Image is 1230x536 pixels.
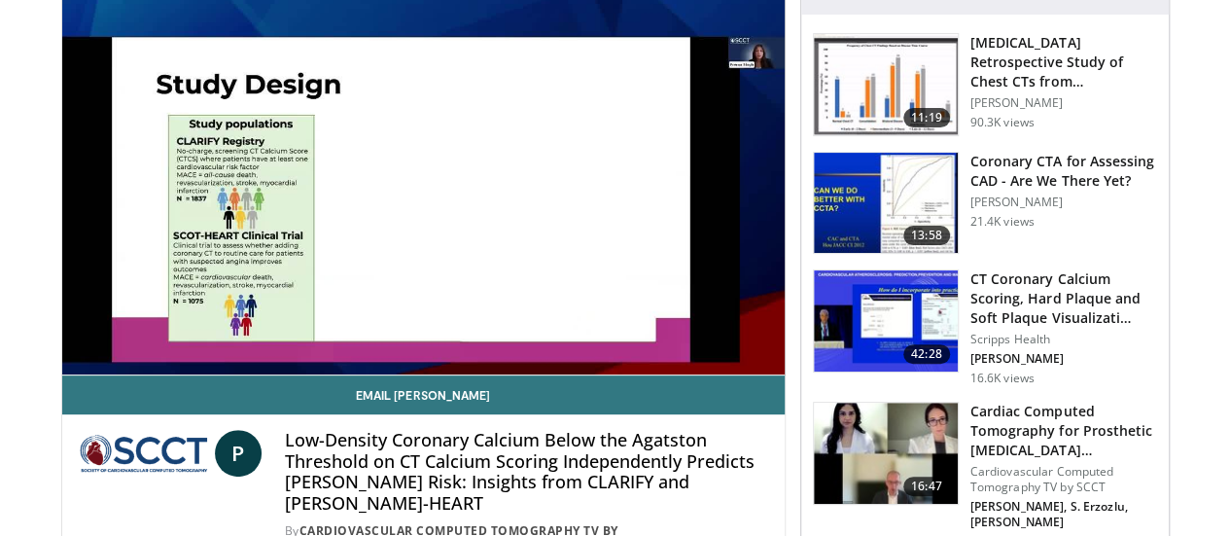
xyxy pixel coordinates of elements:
h3: [MEDICAL_DATA] Retrospective Study of Chest CTs from [GEOGRAPHIC_DATA]: What is the Re… [970,33,1157,91]
a: 42:28 CT Coronary Calcium Scoring, Hard Plaque and Soft Plaque Visualizati… Scripps Health [PERSO... [813,269,1157,386]
p: 90.3K views [970,115,1035,130]
span: 16:47 [903,477,950,496]
h3: Coronary CTA for Assessing CAD - Are We There Yet? [970,152,1157,191]
p: [PERSON_NAME], S. Erzozlu, [PERSON_NAME] [970,499,1157,530]
h3: CT Coronary Calcium Scoring, Hard Plaque and Soft Plaque Visualizati… [970,269,1157,328]
h4: Low-Density Coronary Calcium Below the Agatston Threshold on CT Calcium Scoring Independently Pre... [285,430,769,514]
p: 16.6K views [970,371,1035,386]
a: 13:58 Coronary CTA for Assessing CAD - Are We There Yet? [PERSON_NAME] 21.4K views [813,152,1157,255]
a: 11:19 [MEDICAL_DATA] Retrospective Study of Chest CTs from [GEOGRAPHIC_DATA]: What is the Re… [PE... [813,33,1157,136]
img: ef7db2a5-b9e3-4d5d-833d-8dc40dd7331b.150x105_q85_crop-smart_upscale.jpg [814,403,958,504]
a: Email [PERSON_NAME] [62,375,785,414]
p: Cardiovascular Computed Tomography TV by SCCT [970,464,1157,495]
img: 4ea3ec1a-320e-4f01-b4eb-a8bc26375e8f.150x105_q85_crop-smart_upscale.jpg [814,270,958,372]
span: 11:19 [903,108,950,127]
p: [PERSON_NAME] [970,351,1157,367]
img: 34b2b9a4-89e5-4b8c-b553-8a638b61a706.150x105_q85_crop-smart_upscale.jpg [814,153,958,254]
span: 13:58 [903,226,950,245]
p: [PERSON_NAME] [970,95,1157,111]
p: [PERSON_NAME] [970,195,1157,210]
img: Cardiovascular Computed Tomography TV by SCCT [78,430,207,477]
h3: Cardiac Computed Tomography for Prosthetic [MEDICAL_DATA] Assessment We… [970,402,1157,460]
span: 42:28 [903,344,950,364]
img: c2eb46a3-50d3-446d-a553-a9f8510c7760.150x105_q85_crop-smart_upscale.jpg [814,34,958,135]
a: P [215,430,262,477]
p: 21.4K views [970,214,1035,230]
p: Scripps Health [970,332,1157,347]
